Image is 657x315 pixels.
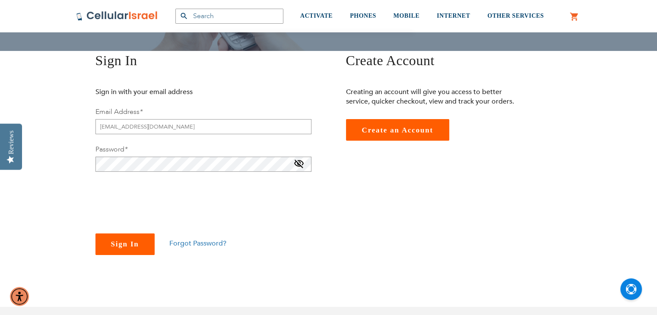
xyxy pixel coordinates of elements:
iframe: reCAPTCHA [95,182,227,216]
span: PHONES [350,13,376,19]
span: ACTIVATE [300,13,333,19]
span: Create Account [346,53,435,68]
img: Cellular Israel Logo [76,11,158,21]
a: Forgot Password? [169,239,226,248]
span: INTERNET [437,13,470,19]
input: Email [95,119,311,134]
label: Email Address [95,107,143,117]
span: Sign In [111,240,139,248]
button: Sign In [95,233,155,255]
span: Sign In [95,53,137,68]
p: Sign in with your email address [95,87,270,97]
span: OTHER SERVICES [487,13,544,19]
p: Creating an account will give you access to better service, quicker checkout, view and track your... [346,87,521,106]
input: Search [175,9,283,24]
div: Reviews [7,130,15,154]
label: Password [95,145,127,154]
a: Create an Account [346,119,449,141]
span: MOBILE [394,13,420,19]
div: Accessibility Menu [10,287,29,306]
span: Create an Account [362,126,433,134]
